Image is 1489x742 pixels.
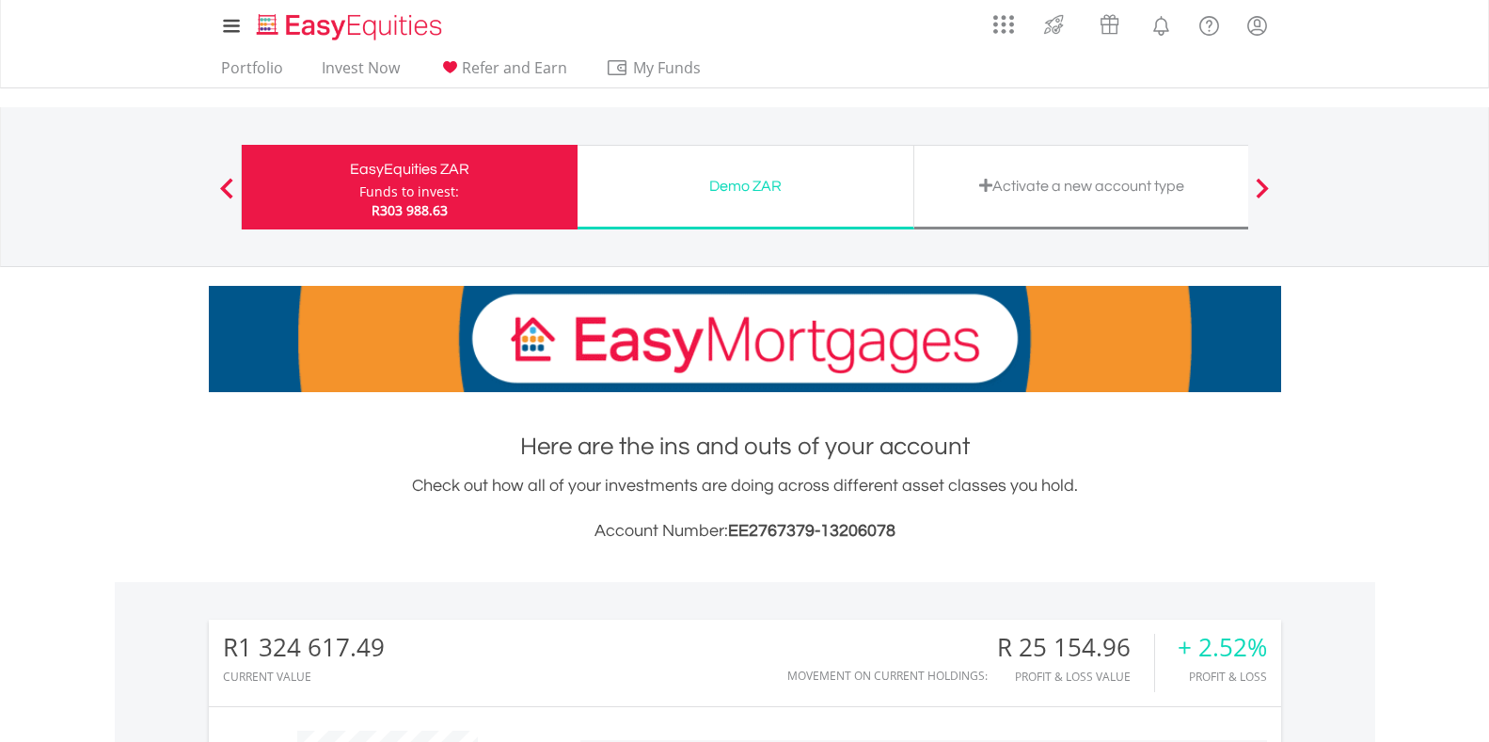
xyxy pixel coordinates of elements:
[223,671,385,683] div: CURRENT VALUE
[209,518,1281,545] h3: Account Number:
[1185,5,1233,42] a: FAQ's and Support
[431,58,575,87] a: Refer and Earn
[787,670,988,682] div: Movement on Current Holdings:
[1082,5,1137,39] a: Vouchers
[209,430,1281,464] h1: Here are the ins and outs of your account
[1233,5,1281,46] a: My Profile
[209,286,1281,392] img: EasyMortage Promotion Banner
[993,14,1014,35] img: grid-menu-icon.svg
[606,55,729,80] span: My Funds
[214,58,291,87] a: Portfolio
[997,634,1154,661] div: R 25 154.96
[589,173,902,199] div: Demo ZAR
[1178,634,1267,661] div: + 2.52%
[926,173,1239,199] div: Activate a new account type
[223,634,385,661] div: R1 324 617.49
[1094,9,1125,39] img: vouchers-v2.svg
[209,473,1281,545] div: Check out how all of your investments are doing across different asset classes you hold.
[1038,9,1069,39] img: thrive-v2.svg
[981,5,1026,35] a: AppsGrid
[1137,5,1185,42] a: Notifications
[253,156,566,182] div: EasyEquities ZAR
[997,671,1154,683] div: Profit & Loss Value
[462,57,567,78] span: Refer and Earn
[249,5,450,42] a: Home page
[253,11,450,42] img: EasyEquities_Logo.png
[359,182,459,201] div: Funds to invest:
[372,201,448,219] span: R303 988.63
[314,58,407,87] a: Invest Now
[728,522,895,540] span: EE2767379-13206078
[1178,671,1267,683] div: Profit & Loss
